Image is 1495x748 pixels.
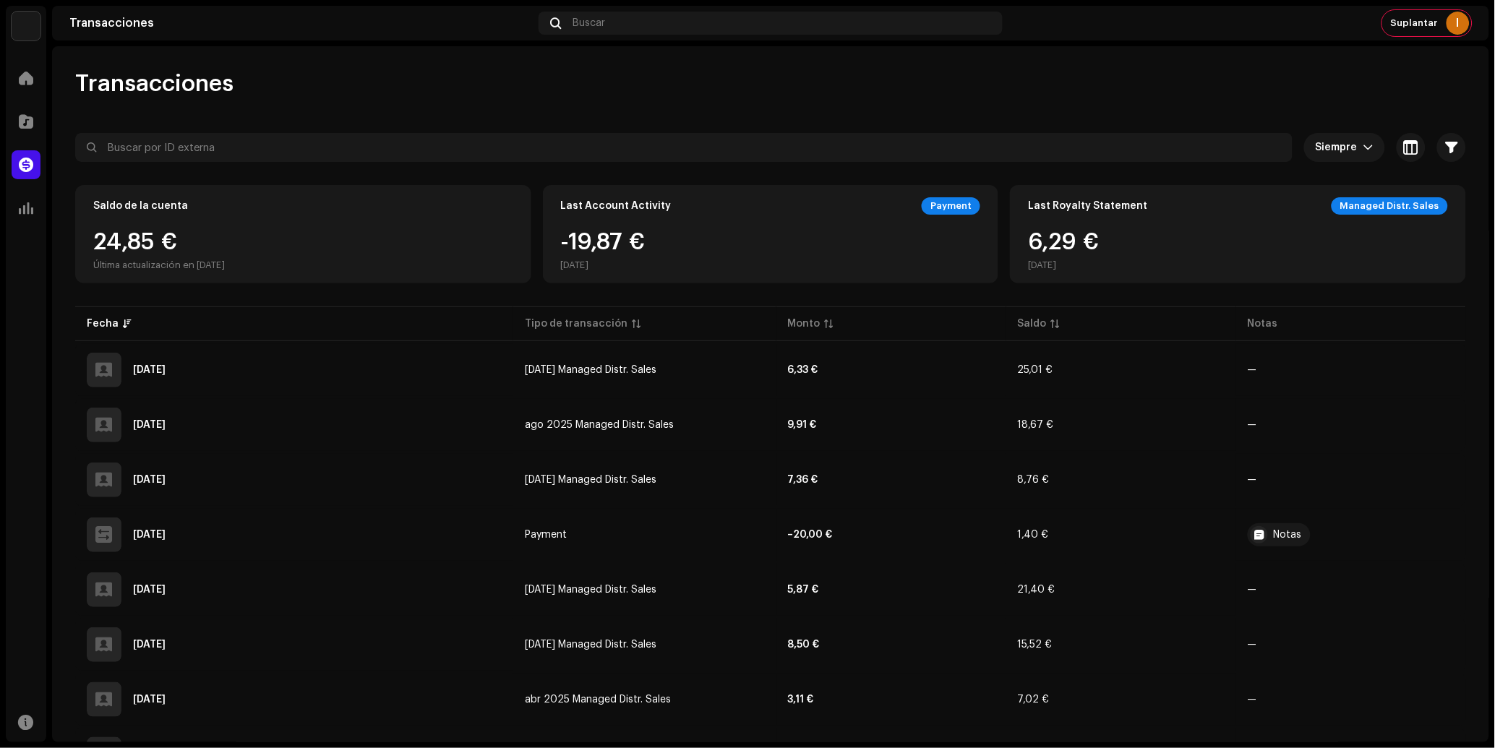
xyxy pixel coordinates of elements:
span: 18,67 € [1018,420,1054,430]
div: I [1447,12,1470,35]
div: Saldo de la cuenta [93,200,188,212]
div: 31 jul 2025 [133,475,166,485]
span: abr 2025 Managed Distr. Sales [525,695,671,705]
span: Transacciones [75,69,234,98]
strong: 9,91 € [788,420,817,430]
re-a-table-badge: — [1248,695,1257,705]
span: 25,01 € [1018,365,1053,375]
div: [DATE] [561,259,646,271]
span: Siempre [1316,133,1363,162]
img: 297a105e-aa6c-4183-9ff4-27133c00f2e2 [12,12,40,40]
re-a-table-badge: — [1248,585,1257,595]
re-a-table-badge: — [1248,475,1257,485]
div: 4 may 2025 [133,695,166,705]
div: Payment [922,197,980,215]
strong: 5,87 € [788,585,819,595]
span: 1,40 € [1018,530,1049,540]
div: Transacciones [69,17,533,29]
strong: 7,36 € [788,475,818,485]
div: Managed Distr. Sales [1332,197,1448,215]
span: may 2025 Managed Distr. Sales [525,640,656,650]
strong: 6,33 € [788,365,818,375]
strong: –20,00 € [788,530,833,540]
div: Última actualización en [DATE] [93,259,225,271]
span: Buscar [573,17,605,29]
div: Monto [788,317,821,331]
div: 1 oct 2025 [133,365,166,375]
span: PAGADO via: PAYPAL I Cuenta de abono: iamlexxter@gmail.com [1248,523,1455,546]
div: Notas [1274,530,1302,540]
div: 14 jul 2025 [133,530,166,540]
strong: 3,11 € [788,695,814,705]
div: [DATE] [1028,259,1099,271]
span: Payment [525,530,567,540]
span: 7,02 € [1018,695,1050,705]
span: sept 2025 Managed Distr. Sales [525,365,656,375]
re-a-table-badge: — [1248,640,1257,650]
div: Last Account Activity [561,200,672,212]
span: jul 2025 Managed Distr. Sales [525,475,656,485]
span: 8,76 € [1018,475,1050,485]
span: 21,40 € [1018,585,1055,595]
span: Suplantar [1391,17,1438,29]
re-a-table-badge: — [1248,420,1257,430]
span: jun 2025 Managed Distr. Sales [525,585,656,595]
div: dropdown trigger [1363,133,1374,162]
span: 15,52 € [1018,640,1053,650]
span: ago 2025 Managed Distr. Sales [525,420,674,430]
div: 11 jun 2025 [133,640,166,650]
strong: 8,50 € [788,640,820,650]
div: Last Royalty Statement [1028,200,1147,212]
input: Buscar por ID externa [75,133,1293,162]
div: Tipo de transacción [525,317,627,331]
div: 3 jul 2025 [133,585,166,595]
div: 5 sept 2025 [133,420,166,430]
div: Fecha [87,317,119,331]
re-a-table-badge: — [1248,365,1257,375]
div: Saldo [1018,317,1047,331]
